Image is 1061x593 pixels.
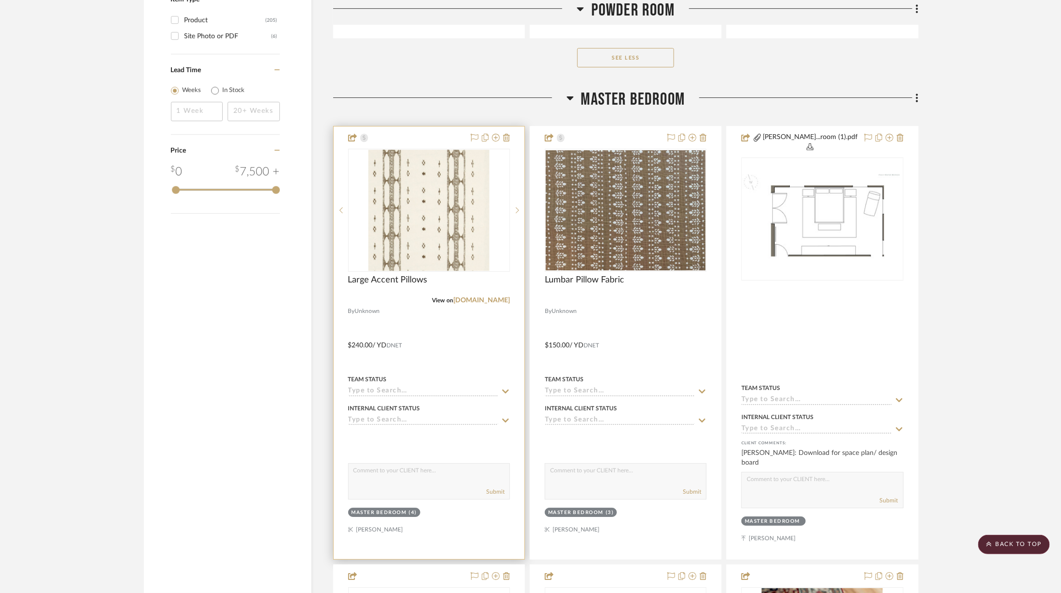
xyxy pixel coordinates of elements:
button: Submit [683,487,701,496]
div: [PERSON_NAME]: Download for space plan/ design board [741,448,903,468]
div: Internal Client Status [348,404,420,413]
div: (205) [266,13,277,28]
input: 20+ Weeks [228,102,280,121]
div: Team Status [348,375,387,384]
scroll-to-top-button: BACK TO TOP [978,535,1050,554]
div: 0 [545,149,706,271]
div: Team Status [741,384,780,392]
div: Master Bedroom [745,518,800,525]
div: Master Bedroom [548,509,603,516]
div: Team Status [545,375,584,384]
span: Price [171,147,186,154]
input: Type to Search… [741,425,892,434]
label: In Stock [223,86,245,95]
span: View on [432,297,453,303]
input: Type to Search… [545,416,695,425]
input: Type to Search… [545,387,695,396]
button: [PERSON_NAME]...room (1).pdf [762,132,858,153]
img: Large Accent Pillows [369,150,490,271]
div: Internal Client Status [545,404,617,413]
span: Lumbar Pillow Fabric [545,275,624,285]
div: (6) [272,29,277,44]
div: 0 [171,163,183,181]
div: Site Photo or PDF [185,29,272,44]
div: Master Bedroom [352,509,407,516]
div: Internal Client Status [741,413,814,421]
span: Master Bedroom [581,89,685,110]
label: Weeks [183,86,201,95]
img: Lumbar Pillow Fabric [546,150,706,270]
div: 0 [349,149,509,271]
span: Unknown [552,307,577,316]
span: By [545,307,552,316]
span: Lead Time [171,67,201,74]
button: Submit [486,487,505,496]
div: (3) [606,509,614,516]
span: Unknown [355,307,380,316]
span: Large Accent Pillows [348,275,428,285]
span: By [348,307,355,316]
div: 7,500 + [235,163,280,181]
button: Submit [880,496,898,505]
div: (4) [409,509,417,516]
img: null [742,171,902,268]
input: Type to Search… [348,416,498,425]
input: Type to Search… [348,387,498,396]
a: [DOMAIN_NAME] [453,297,510,304]
div: Product [185,13,266,28]
input: Type to Search… [741,396,892,405]
input: 1 Week [171,102,223,121]
button: See Less [577,48,674,67]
